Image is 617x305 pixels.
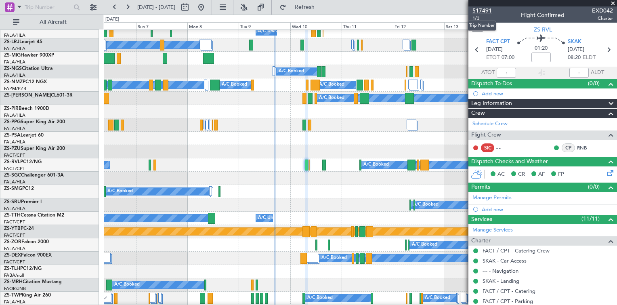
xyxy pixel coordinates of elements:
[4,46,25,52] a: FALA/HLA
[486,38,510,46] span: FACT CPT
[425,292,450,304] div: A/C Booked
[496,144,514,151] div: - -
[486,54,499,62] span: ETOT
[471,157,548,166] span: Dispatch Checks and Weather
[4,160,20,164] span: ZS-RVL
[4,240,49,244] a: ZS-ZORFalcon 2000
[502,54,514,62] span: 07:00
[342,22,393,29] div: Thu 11
[4,173,21,178] span: ZS-SGC
[4,280,23,284] span: ZS-MRH
[276,1,324,14] button: Refresh
[4,106,19,111] span: ZS-PIR
[4,200,21,204] span: ZS-SRU
[471,215,492,224] span: Services
[558,170,564,179] span: FP
[102,296,107,299] img: arrow-gray.svg
[4,72,25,78] a: FALA/HLA
[534,25,552,34] span: ZS-RVL
[581,215,600,223] span: (11/11)
[444,22,495,29] div: Sat 13
[4,266,42,271] a: ZS-TLHPC12/NG
[239,22,290,29] div: Tue 9
[4,226,21,231] span: ZS-YTB
[290,22,342,29] div: Wed 10
[4,112,25,118] a: FALA/HLA
[4,206,25,212] a: FALA/HLA
[481,69,495,77] span: ATOT
[307,292,333,304] div: A/C Booked
[4,259,25,265] a: FACT/CPT
[471,79,512,88] span: Dispatch To-Dos
[258,212,292,224] div: A/C Unavailable
[107,185,133,198] div: A/C Booked
[4,40,42,44] a: ZS-LRJLearjet 45
[482,90,613,97] div: Add new
[4,80,47,84] a: ZS-NMZPC12 NGX
[472,194,512,202] a: Manage Permits
[521,11,565,19] div: Flight Confirmed
[4,232,25,238] a: FACT/CPT
[258,25,292,38] div: A/C Unavailable
[4,126,25,132] a: FALA/HLA
[4,280,62,284] a: ZS-MRHCitation Mustang
[4,106,49,111] a: ZS-PIRBeech 1900D
[4,240,21,244] span: ZS-ZOR
[4,200,42,204] a: ZS-SRUPremier I
[4,253,52,258] a: ZS-DEXFalcon 900EX
[4,213,64,218] a: ZS-TTHCessna Citation M2
[481,143,494,152] div: SIC
[568,54,581,62] span: 08:20
[483,247,550,254] a: FACT / CPT - Catering Crew
[4,219,25,225] a: FACT/CPT
[538,170,545,179] span: AF
[4,186,22,191] span: ZS-SMG
[4,80,23,84] span: ZS-NMZ
[4,299,25,305] a: FALA/HLA
[497,68,516,78] input: --:--
[4,286,26,292] a: FAOR/JNB
[592,6,613,15] span: EXD042
[4,173,64,178] a: ZS-SGCChallenger 601-3A
[4,59,25,65] a: FALA/HLA
[471,236,491,246] span: Charter
[482,206,613,213] div: Add new
[137,4,175,11] span: [DATE] - [DATE]
[4,93,51,98] span: ZS-[PERSON_NAME]
[4,86,26,92] a: FAPM/PZB
[4,93,73,98] a: ZS-[PERSON_NAME]CL601-3R
[471,183,490,192] span: Permits
[4,120,21,124] span: ZS-PPG
[9,16,88,29] button: All Aircraft
[4,53,21,58] span: ZS-MIG
[483,257,527,264] a: SKAK - Car Access
[472,226,513,234] a: Manage Services
[114,279,140,291] div: A/C Booked
[4,133,44,138] a: ZS-PSALearjet 60
[483,298,533,305] a: FACT / CPT - Parking
[4,32,25,38] a: FALA/HLA
[105,16,119,23] div: [DATE]
[518,170,525,179] span: CR
[592,15,613,22] span: Charter
[471,130,501,140] span: Flight Crew
[591,69,604,77] span: ALDT
[4,40,19,44] span: ZS-LRJ
[568,46,584,54] span: [DATE]
[4,152,25,158] a: FACT/CPT
[4,293,51,298] a: ZS-TWPKing Air 260
[588,79,600,88] span: (0/0)
[568,38,581,46] span: SKAK
[471,109,485,118] span: Crew
[319,79,344,91] div: A/C Booked
[483,288,535,294] a: FACT / CPT - Catering
[4,139,25,145] a: FALA/HLA
[4,266,20,271] span: ZS-TLH
[4,226,34,231] a: ZS-YTBPC-24
[4,293,22,298] span: ZS-TWP
[483,267,518,274] a: --- - Navigation
[4,186,34,191] a: ZS-SMGPC12
[471,99,512,108] span: Leg Information
[535,44,548,53] span: 01:20
[472,6,492,15] span: 517491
